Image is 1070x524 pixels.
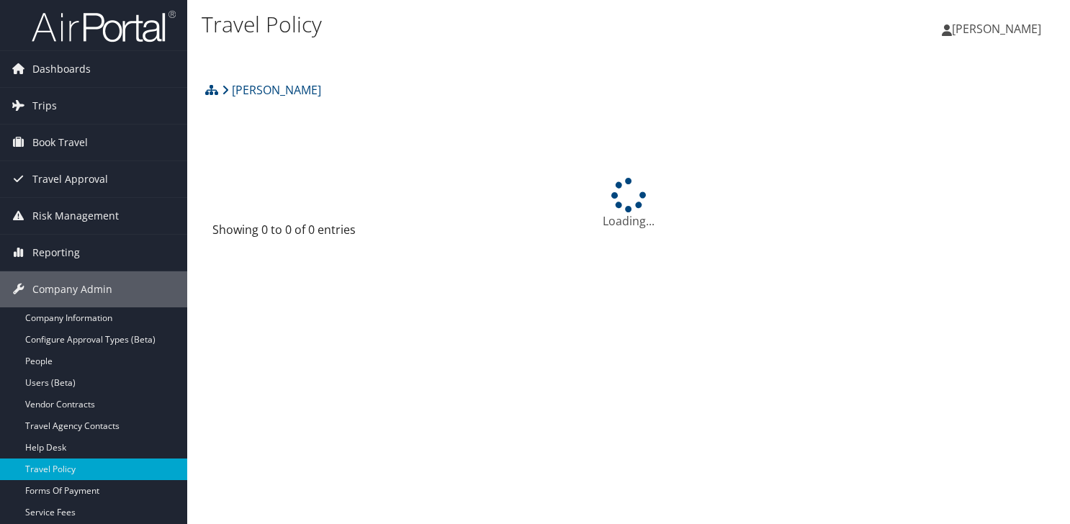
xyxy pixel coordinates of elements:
span: Trips [32,88,57,124]
span: Company Admin [32,271,112,307]
span: Risk Management [32,198,119,234]
span: Dashboards [32,51,91,87]
img: airportal-logo.png [32,9,176,43]
h1: Travel Policy [202,9,771,40]
span: [PERSON_NAME] [952,21,1041,37]
div: Showing 0 to 0 of 0 entries [212,221,405,245]
a: [PERSON_NAME] [222,76,321,104]
div: Loading... [202,178,1056,230]
span: Reporting [32,235,80,271]
a: [PERSON_NAME] [942,7,1056,50]
span: Book Travel [32,125,88,161]
span: Travel Approval [32,161,108,197]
